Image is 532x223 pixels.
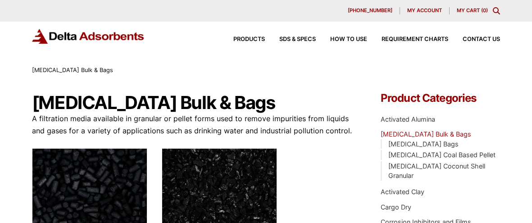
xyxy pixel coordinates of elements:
a: My account [400,7,450,14]
span: My account [407,8,442,13]
span: How to Use [330,36,367,42]
span: [PHONE_NUMBER] [348,8,392,13]
div: Toggle Modal Content [493,7,500,14]
a: Activated Alumina [381,115,435,123]
span: 0 [483,7,486,14]
a: [PHONE_NUMBER] [341,7,400,14]
a: Cargo Dry [381,203,411,211]
a: Products [219,36,265,42]
a: [MEDICAL_DATA] Bulk & Bags [381,130,471,138]
span: Requirement Charts [382,36,448,42]
span: [MEDICAL_DATA] Bulk & Bags [32,67,113,73]
img: Delta Adsorbents [32,29,145,44]
a: Activated Clay [381,188,424,196]
p: A filtration media available in granular or pellet forms used to remove impurities from liquids a... [32,113,358,137]
span: Contact Us [463,36,500,42]
a: [MEDICAL_DATA] Coconut Shell Granular [388,162,485,180]
a: Requirement Charts [367,36,448,42]
a: How to Use [316,36,367,42]
span: SDS & SPECS [279,36,316,42]
a: My Cart (0) [457,7,488,14]
a: [MEDICAL_DATA] Bags [388,140,459,148]
a: [MEDICAL_DATA] Coal Based Pellet [388,151,496,159]
a: Contact Us [448,36,500,42]
h1: [MEDICAL_DATA] Bulk & Bags [32,93,358,113]
a: SDS & SPECS [265,36,316,42]
h4: Product Categories [381,93,500,104]
span: Products [233,36,265,42]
